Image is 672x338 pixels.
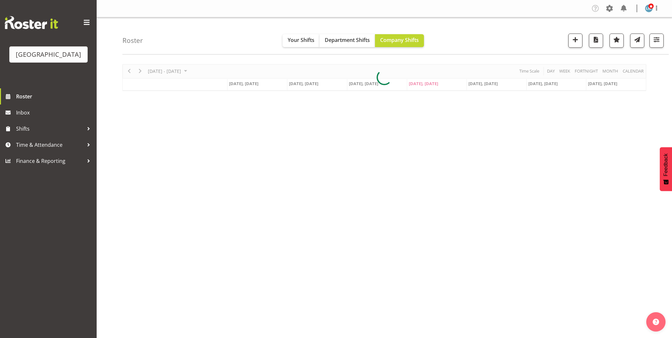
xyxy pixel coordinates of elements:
button: Feedback - Show survey [660,147,672,191]
span: Company Shifts [380,36,419,44]
button: Your Shifts [283,34,320,47]
span: Shifts [16,124,84,134]
button: Highlight an important date within the roster. [610,34,624,48]
img: Rosterit website logo [5,16,58,29]
div: [GEOGRAPHIC_DATA] [16,50,81,59]
span: Department Shifts [325,36,370,44]
span: Finance & Reporting [16,156,84,166]
span: Inbox [16,108,93,117]
button: Download a PDF of the roster according to the set date range. [589,34,603,48]
img: lesley-mckenzie127.jpg [645,5,653,12]
span: Your Shifts [288,36,314,44]
span: Roster [16,92,93,101]
button: Department Shifts [320,34,375,47]
button: Send a list of all shifts for the selected filtered period to all rostered employees. [630,34,644,48]
span: Time & Attendance [16,140,84,150]
button: Filter Shifts [649,34,664,48]
button: Company Shifts [375,34,424,47]
span: Feedback [663,154,669,176]
img: help-xxl-2.png [653,319,659,325]
button: Add a new shift [568,34,582,48]
h4: Roster [122,37,143,44]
